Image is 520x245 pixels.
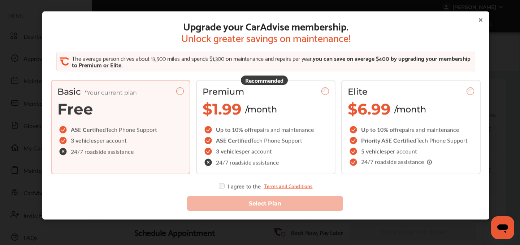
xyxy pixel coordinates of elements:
span: Tech Phone Support [416,136,468,144]
img: check-cross-icon.c68f34ea.svg [59,148,68,155]
span: 24/7 roadside assistance [216,159,279,165]
span: you can save on average $400 by upgrading your membership to Premium or Elite. [72,53,471,69]
span: repairs and maintenance [397,125,459,134]
img: CA_CheckIcon.cf4f08d4.svg [60,57,69,66]
img: checkIcon.6d469ec1.svg [350,126,358,133]
span: 24/7 roadside assistance [71,149,134,154]
span: Upgrade your CarAdvise membership. [181,20,350,31]
img: checkIcon.6d469ec1.svg [59,126,68,133]
span: $1.99 [203,100,242,118]
span: Tech Phone Support [251,136,302,144]
span: per account [242,147,272,155]
span: 5 vehicles [361,147,387,155]
span: per account [387,147,417,155]
span: 3 vehicles [71,136,96,144]
div: I agree to the [219,183,312,189]
div: Recommended [241,75,288,85]
img: check-cross-icon.c68f34ea.svg [204,158,213,166]
span: per account [96,136,127,144]
img: checkIcon.6d469ec1.svg [350,137,358,144]
span: 24/7 roadside assistance [361,159,433,165]
span: Free [57,100,93,118]
span: Premium [203,86,244,97]
img: checkIcon.6d469ec1.svg [59,137,68,144]
span: The average person drives about 13,500 miles and spends $1,300 on maintenance and repairs per year, [72,53,313,63]
img: checkIcon.6d469ec1.svg [204,137,213,144]
span: Elite [348,86,368,97]
span: repairs and maintenance [252,125,314,134]
img: checkIcon.6d469ec1.svg [350,148,358,155]
span: ASE Certified [216,136,251,144]
iframe: Button to launch messaging window [491,216,514,239]
img: checkIcon.6d469ec1.svg [204,126,213,133]
span: ASE Certified [71,125,106,134]
span: *Your current plan [84,89,137,96]
span: Up to 10% off [361,125,397,134]
img: checkIcon.6d469ec1.svg [350,158,358,166]
span: Tech Phone Support [106,125,157,134]
span: /month [245,104,277,114]
span: $6.99 [348,100,391,118]
img: checkIcon.6d469ec1.svg [204,148,213,155]
a: Terms and Conditions [264,183,313,189]
span: 3 vehicles [216,147,242,155]
span: Unlock greater savings on maintenance! [181,31,350,43]
span: Priority ASE Certified [361,136,416,144]
span: Up to 10% off [216,125,252,134]
span: /month [394,104,426,114]
span: Basic [57,86,137,97]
